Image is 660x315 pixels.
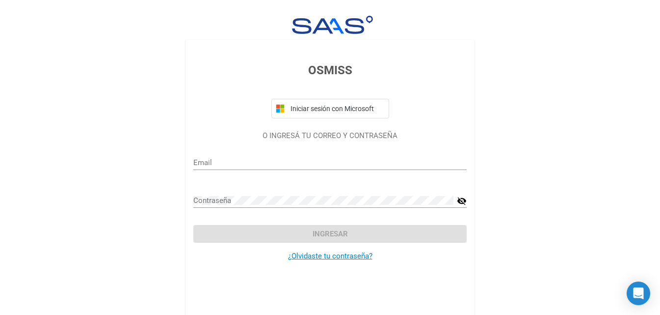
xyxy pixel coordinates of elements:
[193,225,467,243] button: Ingresar
[271,99,389,118] button: Iniciar sesión con Microsoft
[313,229,348,238] span: Ingresar
[627,282,650,305] div: Open Intercom Messenger
[289,105,385,113] span: Iniciar sesión con Microsoft
[288,252,372,260] a: ¿Olvidaste tu contraseña?
[457,195,467,207] mat-icon: visibility_off
[193,130,467,142] p: O INGRESÁ TU CORREO Y CONTRASEÑA
[193,61,467,79] h3: OSMISS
